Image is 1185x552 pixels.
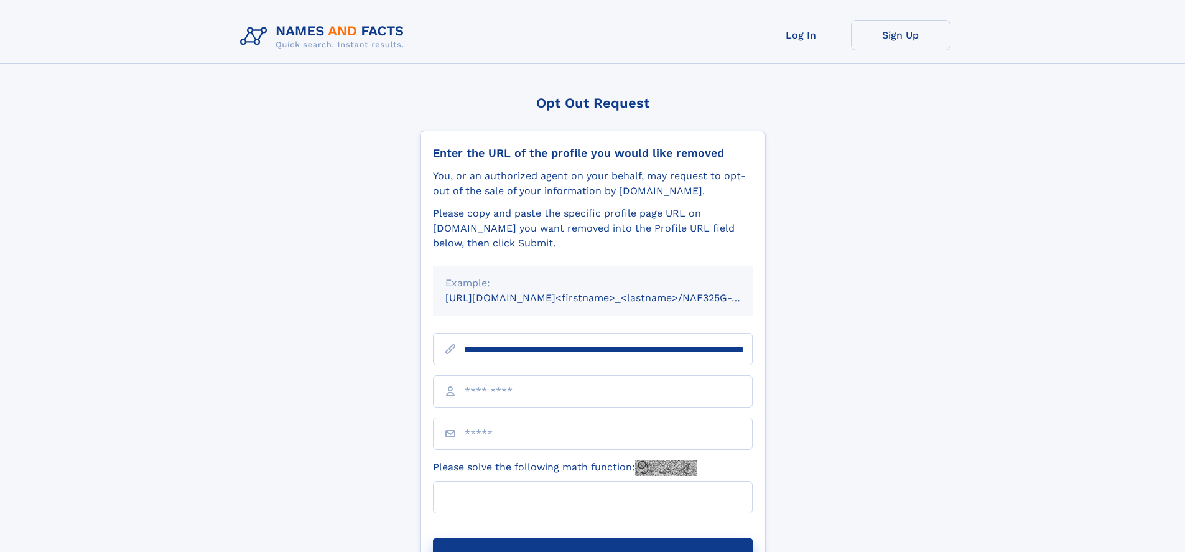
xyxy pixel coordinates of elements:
[420,95,766,111] div: Opt Out Request
[433,169,753,199] div: You, or an authorized agent on your behalf, may request to opt-out of the sale of your informatio...
[433,146,753,160] div: Enter the URL of the profile you would like removed
[433,460,697,476] label: Please solve the following math function:
[433,206,753,251] div: Please copy and paste the specific profile page URL on [DOMAIN_NAME] you want removed into the Pr...
[235,20,414,54] img: Logo Names and Facts
[445,276,740,291] div: Example:
[851,20,950,50] a: Sign Up
[751,20,851,50] a: Log In
[445,292,776,304] small: [URL][DOMAIN_NAME]<firstname>_<lastname>/NAF325G-xxxxxxxx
